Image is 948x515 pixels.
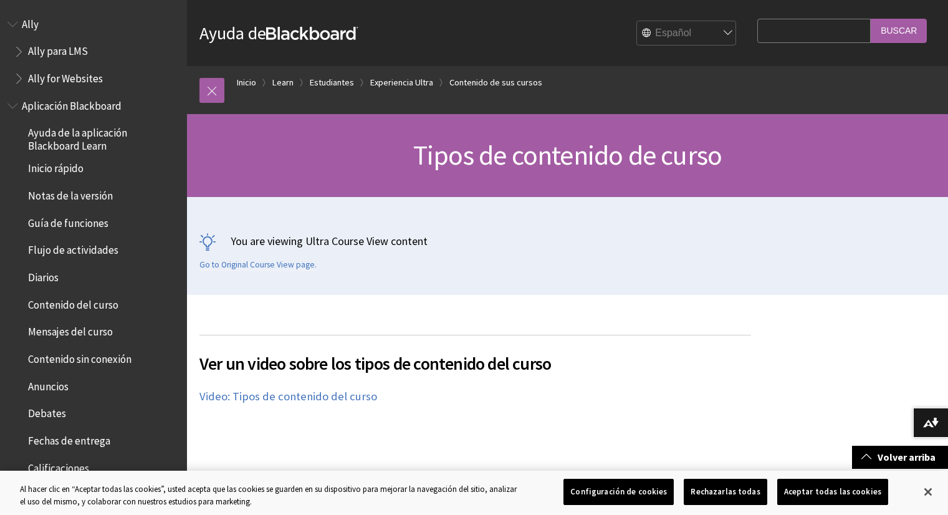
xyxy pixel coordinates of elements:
button: Cerrar [914,478,942,506]
span: Guía de funciones [28,213,108,229]
a: Contenido de sus cursos [449,75,542,90]
span: Ally [22,14,39,31]
span: Contenido del curso [28,294,118,311]
a: Experiencia Ultra [370,75,433,90]
span: Ally for Websites [28,68,103,85]
span: Contenido sin conexión [28,349,132,365]
span: Debates [28,403,66,420]
div: Al hacer clic en “Aceptar todas las cookies”, usted acepta que las cookies se guarden en su dispo... [20,483,522,508]
span: Mensajes del curso [28,322,113,339]
span: Inicio rápido [28,158,84,175]
button: Rechazarlas todas [684,479,767,505]
h2: Ver un video sobre los tipos de contenido del curso [199,335,751,377]
a: Go to Original Course View page. [199,259,317,271]
a: Ayuda deBlackboard [199,22,358,44]
span: Notas de la versión [28,185,113,202]
span: Calificaciones [28,458,89,474]
a: Estudiantes [310,75,354,90]
span: Tipos de contenido de curso [413,138,722,172]
span: Fechas de entrega [28,430,110,447]
span: Aplicación Blackboard [22,95,122,112]
p: You are viewing Ultra Course View content [199,233,936,249]
select: Site Language Selector [637,21,737,46]
strong: Blackboard [266,27,358,40]
nav: Book outline for Anthology Ally Help [7,14,180,89]
a: Learn [272,75,294,90]
button: Configuración de cookies [563,479,674,505]
a: Volver arriba [852,446,948,469]
span: Anuncios [28,376,69,393]
button: Aceptar todas las cookies [777,479,888,505]
span: Ayuda de la aplicación Blackboard Learn [28,123,178,152]
input: Buscar [871,19,927,43]
span: Ally para LMS [28,41,88,58]
a: Inicio [237,75,256,90]
a: Video: Tipos de contenido del curso [199,389,377,404]
span: Diarios [28,267,59,284]
span: Flujo de actividades [28,240,118,257]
